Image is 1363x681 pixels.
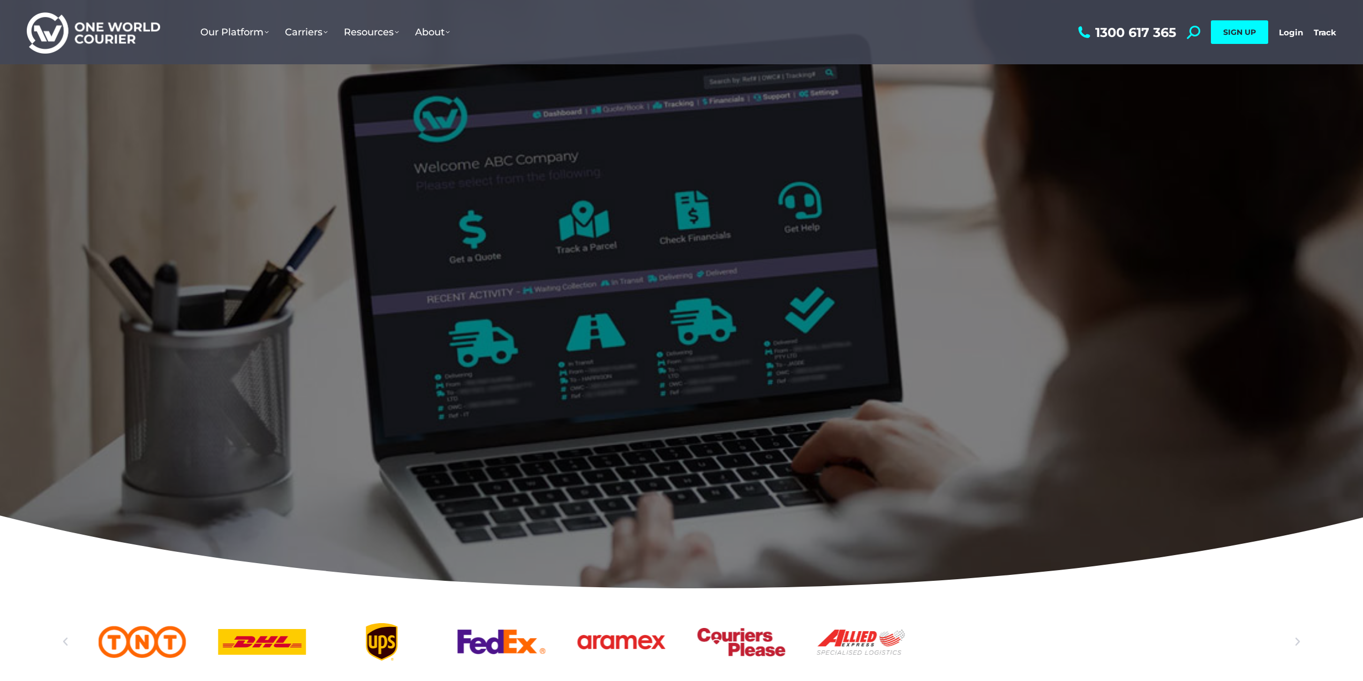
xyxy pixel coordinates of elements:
span: Our Platform [200,26,269,38]
span: SIGN UP [1223,27,1256,37]
div: 4 / 25 [338,623,426,661]
a: Carriers [277,16,336,49]
div: 5 / 25 [458,623,546,661]
a: TNT logo Australian freight company [99,623,186,661]
a: FedEx logo [458,623,546,661]
a: Track [1314,27,1336,38]
a: Northline logo [1177,623,1264,661]
div: 10 / 25 [1057,623,1144,661]
div: 9 / 25 [937,623,1025,661]
a: Couriers Please logo [697,623,785,661]
a: Resources [336,16,407,49]
a: UPS logo [338,623,426,661]
a: Direct Couriers logo [937,623,1025,661]
a: 1300 617 365 [1075,26,1176,39]
div: 7 / 25 [697,623,785,661]
a: DHl logo [218,623,306,661]
a: About [407,16,458,49]
div: 2 / 25 [99,623,186,661]
div: 8 / 25 [817,623,905,661]
span: About [415,26,450,38]
span: Resources [344,26,399,38]
div: 3 / 25 [218,623,306,661]
div: Slides [99,623,1265,661]
a: Aramex_logo [577,623,665,661]
span: Carriers [285,26,328,38]
a: Our Platform [192,16,277,49]
div: 6 / 25 [577,623,665,661]
a: Login [1279,27,1303,38]
div: 11 / 25 [1177,623,1264,661]
img: One World Courier [27,11,160,54]
a: Followmont transoirt web logo [1057,623,1144,661]
a: Allied Express logo [817,623,905,661]
a: SIGN UP [1211,20,1268,44]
